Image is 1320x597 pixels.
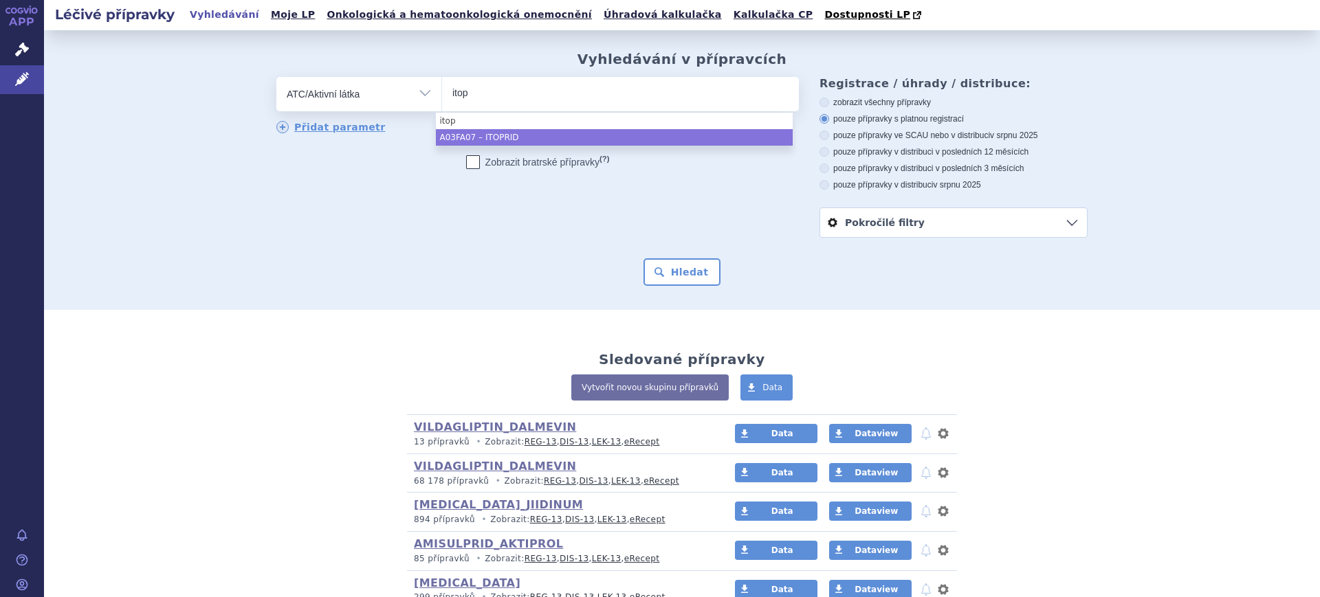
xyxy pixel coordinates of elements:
label: pouze přípravky v distribuci [819,179,1088,190]
button: notifikace [919,542,933,559]
button: nastavení [936,425,950,442]
h3: Registrace / úhrady / distribuce: [819,77,1088,90]
a: Vyhledávání [186,5,263,24]
a: Onkologická a hematoonkologická onemocnění [322,5,596,24]
span: Dostupnosti LP [824,9,910,20]
a: eRecept [643,476,679,486]
label: zobrazit všechny přípravky [819,97,1088,108]
span: Data [771,545,793,555]
a: Přidat parametr [276,121,386,133]
span: Dataview [855,506,898,516]
span: Data [771,468,793,477]
a: LEK-13 [597,515,627,524]
span: Data [771,429,793,438]
a: DIS-13 [560,437,588,447]
a: eRecept [630,515,665,524]
a: DIS-13 [560,554,588,563]
a: Data [735,424,817,443]
span: 68 178 přípravků [414,476,489,486]
h2: Vyhledávání v přípravcích [577,51,787,67]
a: REG-13 [530,515,562,524]
a: Pokročilé filtry [820,208,1087,237]
abbr: (?) [599,155,609,164]
a: [MEDICAL_DATA]_JIIDINUM [414,498,583,511]
span: v srpnu 2025 [933,180,980,190]
button: Hledat [643,258,721,286]
a: Data [735,502,817,521]
button: nastavení [936,542,950,559]
p: Zobrazit: , , , [414,514,709,526]
a: Dataview [829,424,912,443]
a: LEK-13 [592,554,621,563]
span: Dataview [855,585,898,594]
a: Moje LP [267,5,319,24]
li: A03FA07 – ITOPRID [436,129,793,146]
a: [MEDICAL_DATA] [414,576,520,589]
span: Dataview [855,468,898,477]
button: nastavení [936,464,950,481]
a: Data [740,374,793,401]
span: Dataview [855,545,898,555]
p: Zobrazit: , , , [414,553,709,565]
p: Zobrazit: , , , [414,475,709,487]
a: VILDAGLIPTIN_DALMEVIN [414,420,576,433]
a: Dataview [829,502,912,521]
i: • [478,514,490,526]
span: 13 přípravků [414,437,470,447]
span: Data [771,585,793,594]
span: Data [771,506,793,516]
i: • [472,553,485,565]
label: pouze přípravky v distribuci v posledních 12 měsících [819,146,1088,157]
a: AMISULPRID_AKTIPROL [414,537,563,550]
button: notifikace [919,464,933,481]
a: DIS-13 [579,476,608,486]
a: LEK-13 [611,476,641,486]
a: Vytvořit novou skupinu přípravků [571,374,729,401]
a: Dostupnosti LP [820,5,928,25]
p: Zobrazit: , , , [414,436,709,448]
a: LEK-13 [592,437,621,447]
label: pouze přípravky ve SCAU nebo v distribuci [819,130,1088,141]
label: pouze přípravky v distribuci v posledních 3 měsících [819,163,1088,174]
span: v srpnu 2025 [990,131,1037,140]
span: Dataview [855,429,898,438]
a: Dataview [829,541,912,560]
span: 85 přípravků [414,554,470,563]
a: Úhradová kalkulačka [599,5,726,24]
a: Data [735,541,817,560]
a: REG-13 [525,437,557,447]
a: eRecept [624,437,660,447]
a: DIS-13 [565,515,594,524]
a: REG-13 [525,554,557,563]
i: • [472,436,485,448]
h2: Sledované přípravky [599,351,765,368]
label: Zobrazit bratrské přípravky [466,155,610,169]
span: Data [762,383,782,392]
a: REG-13 [544,476,576,486]
a: eRecept [624,554,660,563]
button: nastavení [936,503,950,519]
span: 894 přípravků [414,515,475,524]
a: Dataview [829,463,912,482]
a: Data [735,463,817,482]
label: pouze přípravky s platnou registrací [819,113,1088,124]
li: itop [436,113,793,129]
button: notifikace [919,503,933,519]
i: • [492,475,505,487]
button: notifikace [919,425,933,442]
a: VILDAGLIPTIN_DALMEVIN [414,460,576,473]
a: Kalkulačka CP [729,5,817,24]
h2: Léčivé přípravky [44,5,186,24]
